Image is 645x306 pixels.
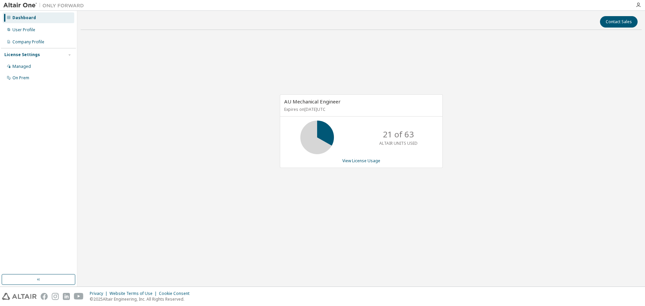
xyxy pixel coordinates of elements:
img: facebook.svg [41,293,48,300]
img: youtube.svg [74,293,84,300]
img: Altair One [3,2,87,9]
div: Privacy [90,291,110,296]
span: AU Mechanical Engineer [284,98,341,105]
div: Dashboard [12,15,36,20]
div: Company Profile [12,39,44,45]
p: Expires on [DATE] UTC [284,106,437,112]
div: User Profile [12,27,35,33]
p: © 2025 Altair Engineering, Inc. All Rights Reserved. [90,296,193,302]
button: Contact Sales [600,16,638,28]
div: License Settings [4,52,40,57]
div: Website Terms of Use [110,291,159,296]
div: Managed [12,64,31,69]
div: Cookie Consent [159,291,193,296]
p: ALTAIR UNITS USED [379,140,418,146]
img: altair_logo.svg [2,293,37,300]
div: On Prem [12,75,29,81]
p: 21 of 63 [383,129,414,140]
img: instagram.svg [52,293,59,300]
a: View License Usage [342,158,380,164]
img: linkedin.svg [63,293,70,300]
